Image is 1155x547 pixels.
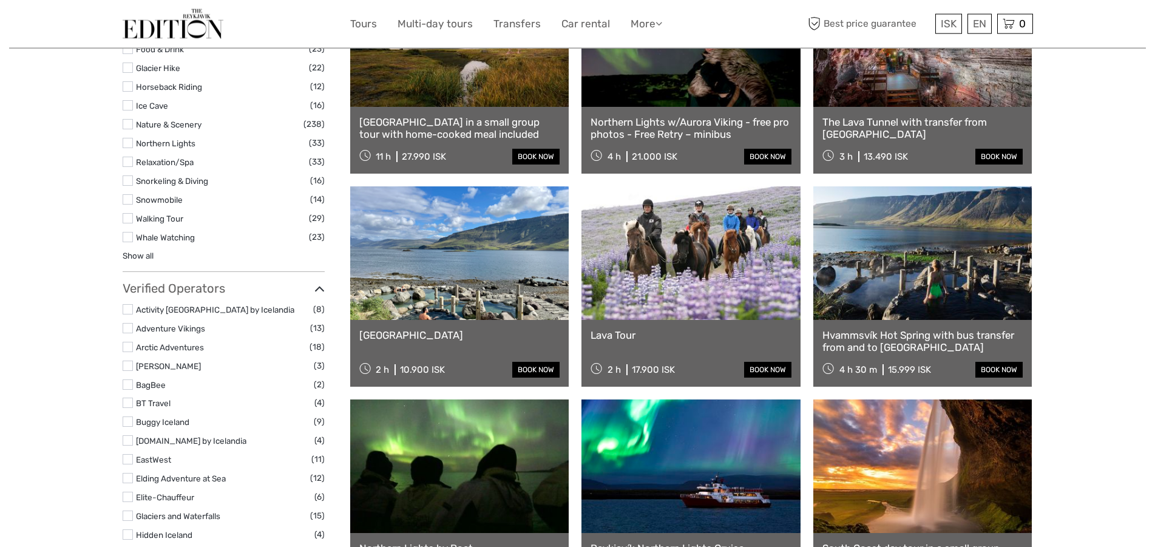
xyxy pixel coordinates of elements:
[310,80,325,93] span: (12)
[839,364,877,375] span: 4 h 30 m
[310,321,325,335] span: (13)
[310,340,325,354] span: (18)
[136,157,194,167] a: Relaxation/Spa
[975,362,1023,378] a: book now
[136,474,226,483] a: Elding Adventure at Sea
[314,433,325,447] span: (4)
[136,195,183,205] a: Snowmobile
[805,14,932,34] span: Best price guarantee
[309,211,325,225] span: (29)
[136,492,194,502] a: Elite-Chauffeur
[136,176,208,186] a: Snorkeling & Diving
[136,214,183,223] a: Walking Tour
[608,364,621,375] span: 2 h
[309,61,325,75] span: (22)
[1017,18,1028,30] span: 0
[136,511,220,521] a: Glaciers and Waterfalls
[314,359,325,373] span: (3)
[608,151,621,162] span: 4 h
[136,138,195,148] a: Northern Lights
[632,151,677,162] div: 21.000 ISK
[136,44,184,54] a: Food & Drink
[136,380,166,390] a: BagBee
[136,82,202,92] a: Horseback Riding
[314,528,325,542] span: (4)
[314,415,325,429] span: (9)
[398,15,473,33] a: Multi-day tours
[822,329,1023,354] a: Hvammsvík Hot Spring with bus transfer from and to [GEOGRAPHIC_DATA]
[400,364,445,375] div: 10.900 ISK
[631,15,662,33] a: More
[123,9,223,39] img: The Reykjavík Edition
[888,364,931,375] div: 15.999 ISK
[314,378,325,392] span: (2)
[839,151,853,162] span: 3 h
[310,509,325,523] span: (15)
[136,455,171,464] a: EastWest
[136,361,201,371] a: [PERSON_NAME]
[591,116,791,141] a: Northern Lights w/Aurora Viking - free pro photos - Free Retry – minibus
[311,452,325,466] span: (11)
[136,120,202,129] a: Nature & Scenery
[136,63,180,73] a: Glacier Hike
[512,149,560,165] a: book now
[591,329,791,341] a: Lava Tour
[314,396,325,410] span: (4)
[561,15,610,33] a: Car rental
[136,417,189,427] a: Buggy Iceland
[632,364,675,375] div: 17.900 ISK
[303,117,325,131] span: (238)
[136,233,195,242] a: Whale Watching
[310,98,325,112] span: (16)
[967,14,992,34] div: EN
[310,192,325,206] span: (14)
[123,251,154,260] a: Show all
[359,329,560,341] a: [GEOGRAPHIC_DATA]
[376,364,389,375] span: 2 h
[136,530,192,540] a: Hidden Iceland
[493,15,541,33] a: Transfers
[512,362,560,378] a: book now
[136,305,294,314] a: Activity [GEOGRAPHIC_DATA] by Icelandia
[864,151,908,162] div: 13.490 ISK
[822,116,1023,141] a: The Lava Tunnel with transfer from [GEOGRAPHIC_DATA]
[744,362,791,378] a: book now
[744,149,791,165] a: book now
[309,42,325,56] span: (23)
[309,136,325,150] span: (33)
[314,490,325,504] span: (6)
[136,436,246,446] a: [DOMAIN_NAME] by Icelandia
[376,151,391,162] span: 11 h
[310,471,325,485] span: (12)
[309,230,325,244] span: (23)
[136,398,171,408] a: BT Travel
[402,151,446,162] div: 27.990 ISK
[136,324,205,333] a: Adventure Vikings
[136,101,168,110] a: Ice Cave
[123,281,325,296] h3: Verified Operators
[941,18,957,30] span: ISK
[313,302,325,316] span: (8)
[310,174,325,188] span: (16)
[309,155,325,169] span: (33)
[975,149,1023,165] a: book now
[350,15,377,33] a: Tours
[359,116,560,141] a: [GEOGRAPHIC_DATA] in a small group tour with home-cooked meal included
[136,342,204,352] a: Arctic Adventures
